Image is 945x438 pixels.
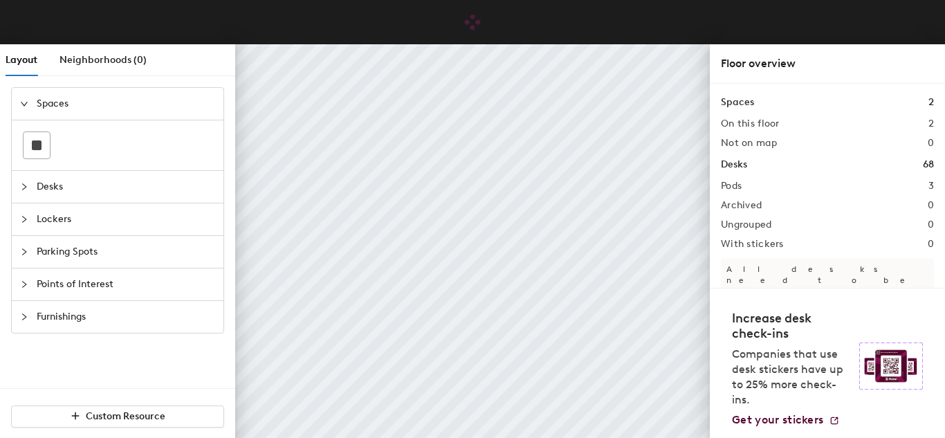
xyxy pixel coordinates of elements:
span: Custom Resource [86,410,165,422]
span: Parking Spots [37,236,215,268]
p: Companies that use desk stickers have up to 25% more check-ins. [732,347,851,408]
span: Furnishings [37,301,215,333]
h2: Pods [721,181,742,192]
span: Get your stickers [732,413,823,426]
span: collapsed [20,248,28,256]
a: Get your stickers [732,413,840,427]
span: collapsed [20,280,28,289]
span: collapsed [20,215,28,223]
h2: With stickers [721,239,784,250]
h2: 2 [928,118,934,129]
h2: 0 [928,200,934,211]
h4: Increase desk check-ins [732,311,851,341]
h1: 68 [923,157,934,172]
h2: On this floor [721,118,780,129]
span: Lockers [37,203,215,235]
h2: 0 [928,239,934,250]
div: Floor overview [721,55,934,72]
h2: Not on map [721,138,777,149]
h1: 2 [928,95,934,110]
span: Layout [6,54,37,66]
span: collapsed [20,313,28,321]
span: Points of Interest [37,268,215,300]
h2: Archived [721,200,762,211]
span: Spaces [37,88,215,120]
span: expanded [20,100,28,108]
h2: 3 [928,181,934,192]
h1: Spaces [721,95,754,110]
img: Sticker logo [859,343,923,390]
h2: Ungrouped [721,219,772,230]
h2: 0 [928,138,934,149]
span: Desks [37,171,215,203]
span: Neighborhoods (0) [59,54,147,66]
span: collapsed [20,183,28,191]
button: Custom Resource [11,405,224,428]
p: All desks need to be in a pod before saving [721,258,934,325]
h2: 0 [928,219,934,230]
h1: Desks [721,157,747,172]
